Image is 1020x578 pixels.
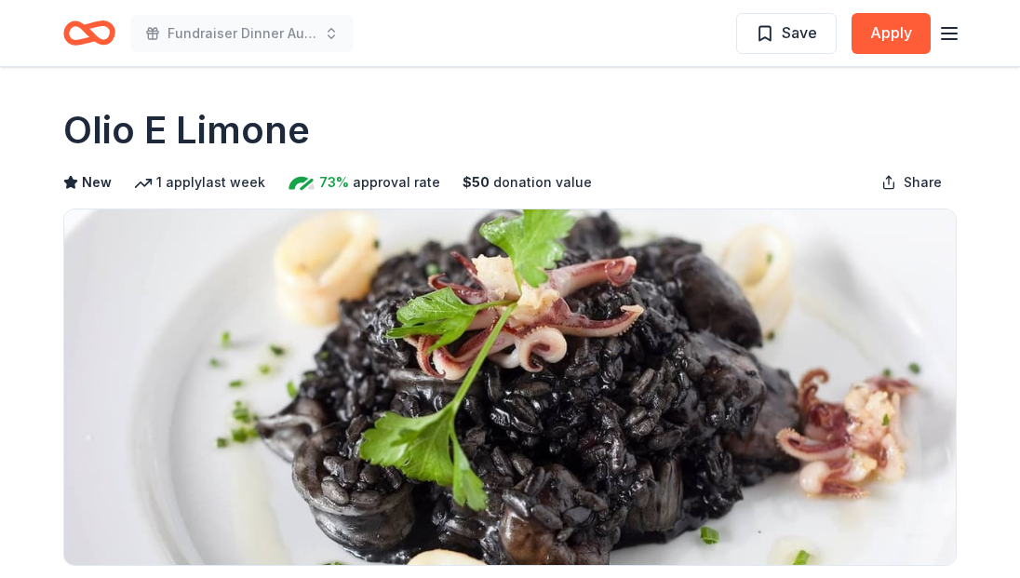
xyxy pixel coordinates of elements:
[64,209,956,565] img: Image for Olio E Limone
[353,171,440,194] span: approval rate
[63,104,310,156] h1: Olio E Limone
[130,15,354,52] button: Fundraiser Dinner Auction & Raffle
[319,171,349,194] span: 73%
[493,171,592,194] span: donation value
[63,11,115,55] a: Home
[736,13,837,54] button: Save
[82,171,112,194] span: New
[866,164,957,201] button: Share
[852,13,931,54] button: Apply
[782,20,817,45] span: Save
[904,171,942,194] span: Share
[168,22,316,45] span: Fundraiser Dinner Auction & Raffle
[134,171,265,194] div: 1 apply last week
[463,171,490,194] span: $ 50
